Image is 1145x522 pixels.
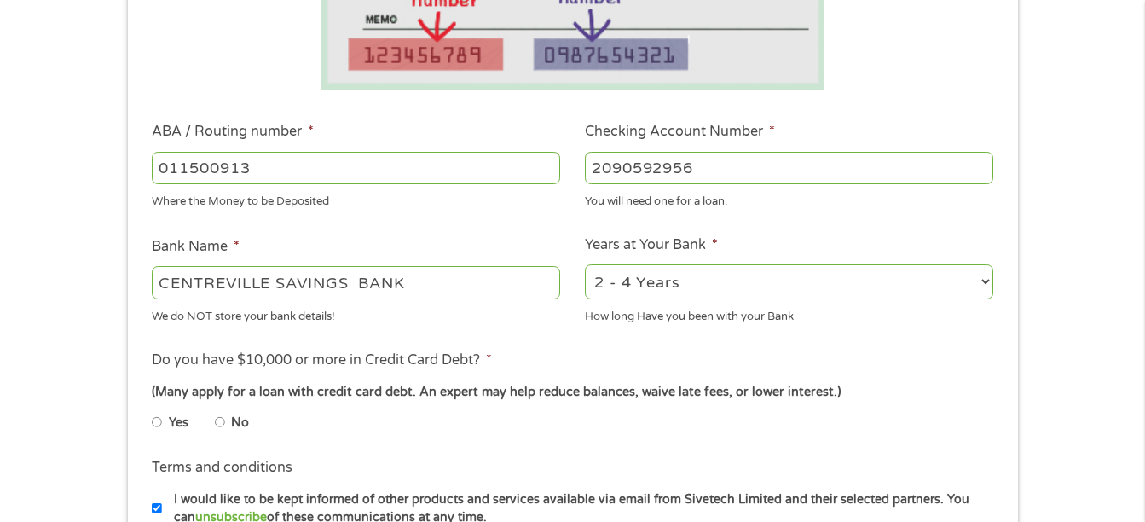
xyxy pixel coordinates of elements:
label: Terms and conditions [152,459,292,477]
div: We do NOT store your bank details! [152,302,560,325]
label: ABA / Routing number [152,123,314,141]
label: Checking Account Number [585,123,775,141]
div: How long Have you been with your Bank [585,302,993,325]
input: 345634636 [585,152,993,184]
label: Do you have $10,000 or more in Credit Card Debt? [152,351,492,369]
div: (Many apply for a loan with credit card debt. An expert may help reduce balances, waive late fees... [152,383,992,402]
label: No [231,414,249,432]
label: Years at Your Bank [585,236,718,254]
div: You will need one for a loan. [585,188,993,211]
label: Yes [169,414,188,432]
label: Bank Name [152,238,240,256]
div: Where the Money to be Deposited [152,188,560,211]
input: 263177916 [152,152,560,184]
